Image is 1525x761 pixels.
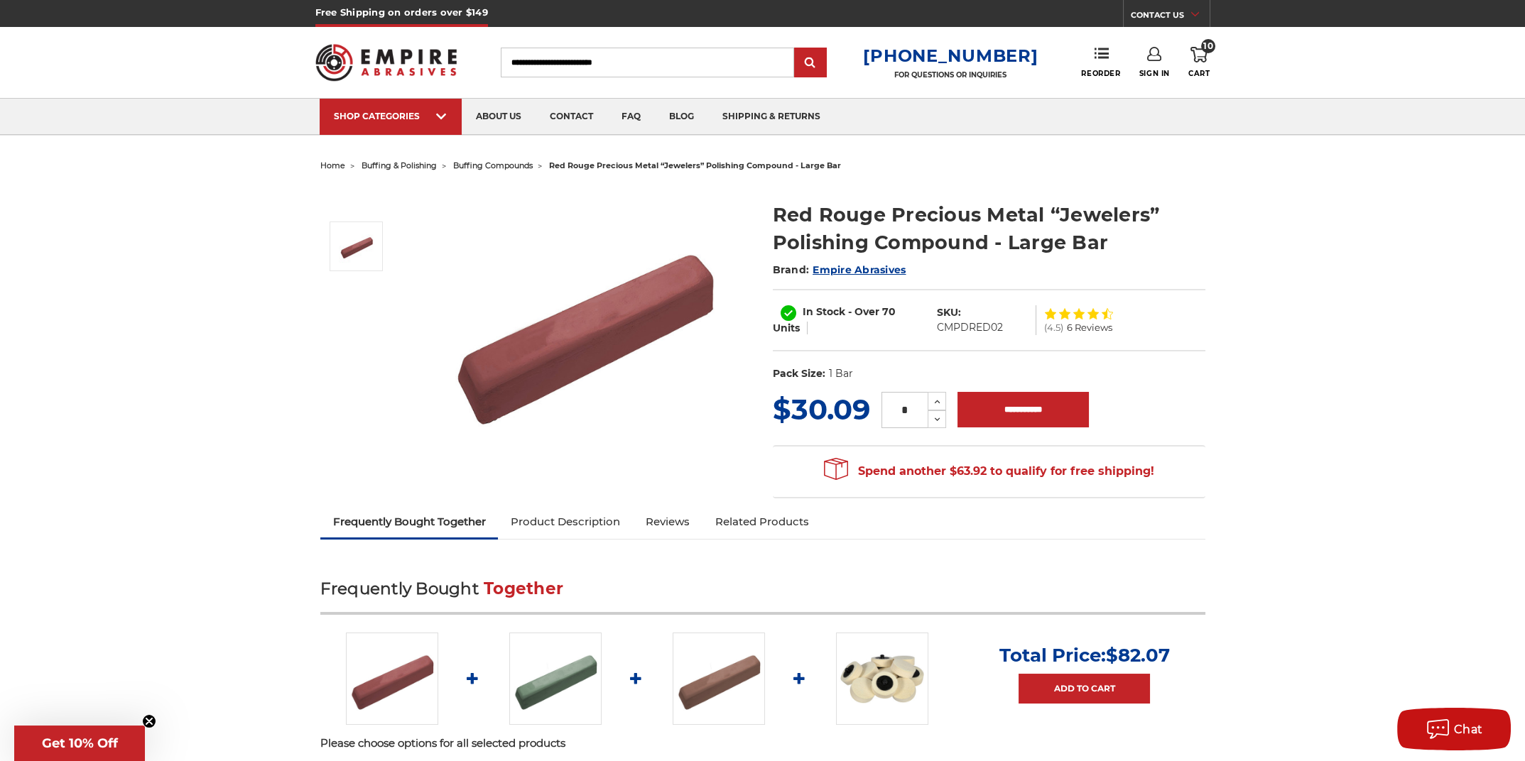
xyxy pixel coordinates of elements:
[1188,47,1210,78] a: 10 Cart
[937,320,1003,335] dd: CMPDRED02
[773,201,1205,256] h1: Red Rouge Precious Metal “Jewelers” Polishing Compound - Large Bar
[320,735,1205,752] p: Please choose options for all selected products
[1188,69,1210,78] span: Cart
[339,229,374,264] img: Red Rouge Jewelers Buffing Compound
[142,714,156,728] button: Close teaser
[1019,674,1150,703] a: Add to Cart
[346,633,438,725] img: Red Rouge Jewelers Buffing Compound
[633,506,702,537] a: Reviews
[882,305,896,318] span: 70
[549,160,841,170] span: red rouge precious metal “jewelers” polishing compound - large bar
[315,35,457,90] img: Empire Abrasives
[334,111,447,121] div: SHOP CATEGORIES
[453,160,533,170] a: buffing compounds
[536,99,607,135] a: contact
[1201,39,1215,53] span: 10
[1081,69,1120,78] span: Reorder
[1454,723,1483,736] span: Chat
[320,506,499,537] a: Frequently Bought Together
[803,305,845,318] span: In Stock
[999,644,1170,667] p: Total Price:
[773,392,870,427] span: $30.09
[1131,7,1210,27] a: CONTACT US
[702,506,822,537] a: Related Products
[796,49,825,77] input: Submit
[1043,323,1063,332] span: (4.5)
[937,305,961,320] dt: SKU:
[708,99,835,135] a: shipping & returns
[1081,47,1120,77] a: Reorder
[462,99,536,135] a: about us
[824,464,1154,478] span: Spend another $63.92 to qualify for free shipping!
[498,506,633,537] a: Product Description
[320,160,345,170] a: home
[773,366,825,381] dt: Pack Size:
[773,322,800,334] span: Units
[863,45,1038,66] a: [PHONE_NUMBER]
[607,99,655,135] a: faq
[320,579,479,598] span: Frequently Bought
[848,305,879,318] span: - Over
[14,726,145,761] div: Get 10% OffClose teaser
[655,99,708,135] a: blog
[484,579,563,598] span: Together
[1397,708,1511,750] button: Chat
[362,160,437,170] a: buffing & polishing
[773,263,810,276] span: Brand:
[442,186,726,470] img: Red Rouge Jewelers Buffing Compound
[1106,644,1170,667] span: $82.07
[863,70,1038,80] p: FOR QUESTIONS OR INQUIRIES
[1066,323,1112,332] span: 6 Reviews
[1139,69,1170,78] span: Sign In
[42,735,118,751] span: Get 10% Off
[813,263,906,276] a: Empire Abrasives
[828,366,852,381] dd: 1 Bar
